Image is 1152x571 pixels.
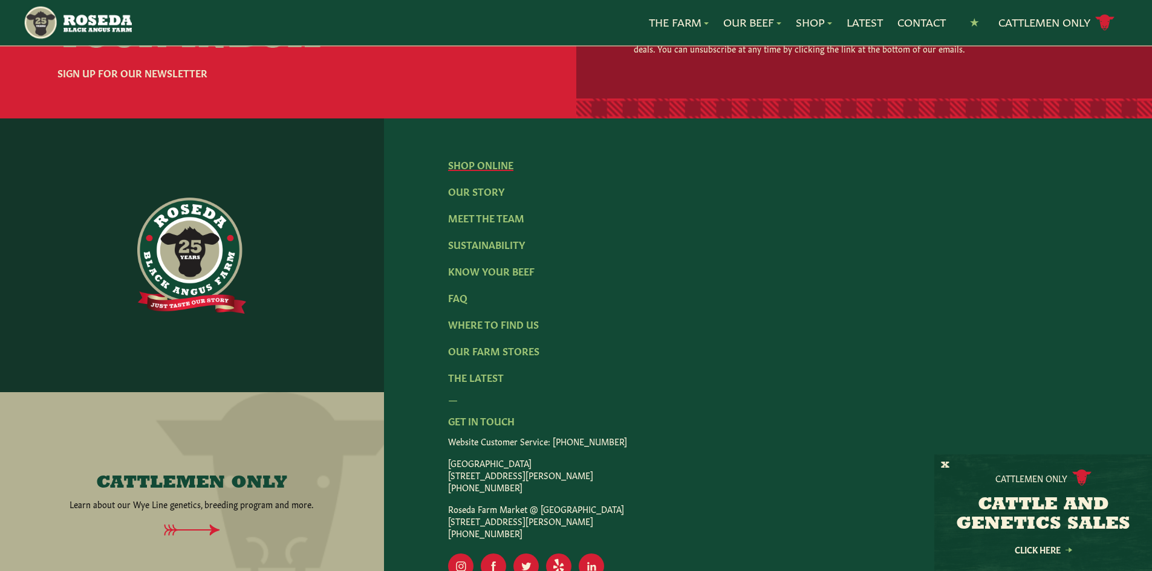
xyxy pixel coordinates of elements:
h3: CATTLE AND GENETICS SALES [949,495,1137,534]
a: Shop [796,15,832,30]
a: Shop Online [448,158,513,171]
a: The Farm [649,15,709,30]
a: Where To Find Us [448,317,539,331]
div: — [448,392,1088,406]
a: Meet The Team [448,211,524,224]
img: https://roseda.com/wp-content/uploads/2021/06/roseda-25-full@2x.png [137,198,246,314]
img: https://roseda.com/wp-content/uploads/2021/05/roseda-25-header.png [23,5,131,40]
a: CATTLEMEN ONLY Learn about our Wye Line genetics, breeding program and more. [32,474,352,510]
h6: Sign Up For Our Newsletter [57,65,367,80]
a: Contact [897,15,946,30]
p: By clicking "Subscribe" you agree to receive tasty marketing updates from us with delicious deals... [634,30,982,54]
a: Our Story [448,184,504,198]
p: Roseda Farm Market @ [GEOGRAPHIC_DATA] [STREET_ADDRESS][PERSON_NAME] [PHONE_NUMBER] [448,503,1088,539]
a: Latest [847,15,883,30]
a: Click Here [989,546,1098,553]
a: The Latest [448,370,504,384]
p: Cattlemen Only [995,472,1067,484]
a: Our Beef [723,15,781,30]
h4: CATTLEMEN ONLY [96,474,287,493]
a: Sustainability [448,237,525,251]
img: cattle-icon.svg [1072,469,1092,486]
a: Know Your Beef [448,264,535,277]
a: Our Farm Stores [448,344,539,357]
p: Website Customer Service: [PHONE_NUMBER] [448,435,1088,447]
a: FAQ [448,291,467,304]
p: [GEOGRAPHIC_DATA] [STREET_ADDRESS][PERSON_NAME] [PHONE_NUMBER] [448,457,1088,493]
p: Learn about our Wye Line genetics, breeding program and more. [70,498,314,510]
button: X [941,459,949,472]
a: Cattlemen Only [998,12,1115,33]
